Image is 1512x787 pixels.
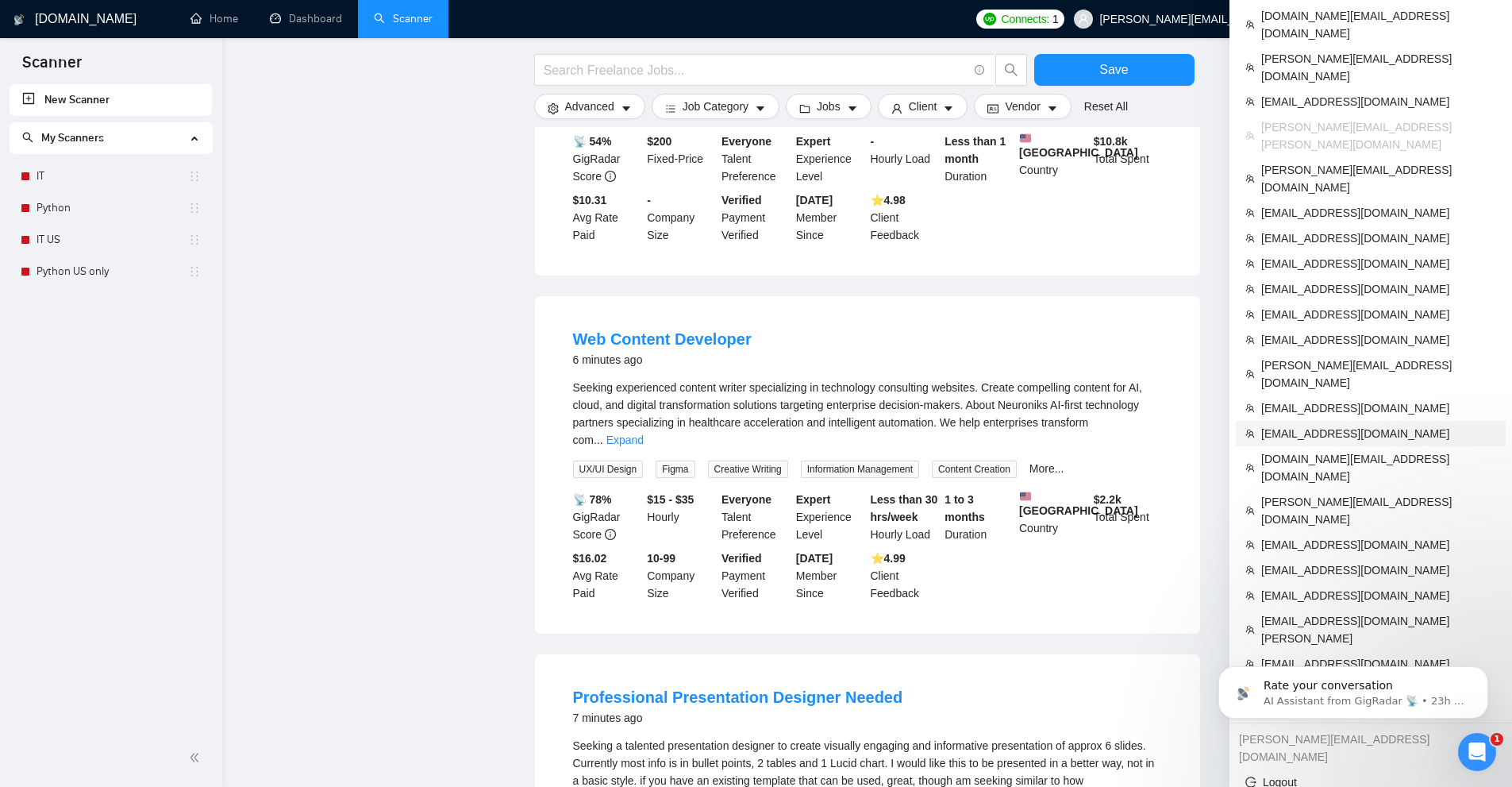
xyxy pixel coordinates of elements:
[1261,587,1496,604] span: [EMAIL_ADDRESS][DOMAIN_NAME]
[1245,429,1255,438] span: team
[1245,403,1255,413] span: team
[1002,10,1049,28] span: Connects:
[1099,60,1128,79] span: Save
[56,71,223,88] div: AI Assistant from GigRadar 📡
[226,71,278,88] div: • 23h ago
[56,307,90,323] div: Mariia
[1261,255,1496,272] span: [EMAIL_ADDRESS][DOMAIN_NAME]
[871,552,906,565] b: ⭐️ 4.99
[22,84,199,116] a: New Scanner
[10,224,212,256] li: IT US
[1005,98,1040,115] span: Vendor
[1245,506,1255,515] span: team
[721,194,762,206] b: Verified
[1261,612,1496,647] span: [EMAIL_ADDRESS][DOMAIN_NAME][PERSON_NAME]
[868,491,942,543] div: Hourly Load
[212,496,317,559] button: Help
[117,7,203,34] h1: Messages
[644,550,718,602] div: Company Size
[37,160,188,192] a: IT
[573,461,644,478] span: UX/UI Design
[1261,93,1496,110] span: [EMAIL_ADDRESS][DOMAIN_NAME]
[252,535,277,546] span: Help
[945,135,1006,165] b: Less than 1 month
[594,434,603,446] span: ...
[1020,133,1031,144] img: 🇺🇸
[548,102,559,114] span: setting
[718,133,793,185] div: Talent Preference
[544,60,968,80] input: Search Freelance Jobs...
[1261,450,1496,485] span: [DOMAIN_NAME][EMAIL_ADDRESS][DOMAIN_NAME]
[1261,331,1496,349] span: [EMAIL_ADDRESS][DOMAIN_NAME]
[793,491,868,543] div: Experience Level
[871,135,875,148] b: -
[188,170,201,183] span: holder
[1047,102,1058,114] span: caret-down
[718,491,793,543] div: Talent Preference
[796,194,833,206] b: [DATE]
[570,550,644,602] div: Avg Rate Paid
[1195,633,1512,744] iframe: Intercom notifications message
[1078,14,1089,25] span: user
[718,191,793,244] div: Payment Verified
[1261,230,1496,247] span: [EMAIL_ADDRESS][DOMAIN_NAME]
[270,12,342,25] a: dashboardDashboard
[996,63,1026,77] span: search
[1029,462,1064,475] a: More...
[943,102,954,114] span: caret-down
[1245,174,1255,183] span: team
[18,232,50,264] img: Profile image for Mariia
[708,461,788,478] span: Creative Writing
[10,160,212,192] li: IT
[647,493,694,506] b: $15 - $35
[1094,493,1121,506] b: $ 2.2k
[801,461,919,478] span: Information Management
[871,194,906,206] b: ⭐️ 4.98
[56,115,152,128] span: Дякую, додаю :)
[573,194,607,206] b: $10.31
[56,248,90,264] div: Mariia
[1245,63,1255,72] span: team
[37,256,188,287] a: Python US only
[1091,133,1165,185] div: Total Spent
[647,552,675,565] b: 10-99
[1245,463,1255,473] span: team
[1245,591,1255,600] span: team
[1245,565,1255,575] span: team
[1229,727,1512,770] div: oleksandr.b@gigradar.io
[94,424,138,441] div: • [DATE]
[573,350,752,369] div: 6 minutes ago
[755,102,766,114] span: caret-down
[188,265,201,278] span: holder
[1020,491,1031,502] img: 🇺🇸
[570,133,644,185] div: GigRadar Score
[41,131,104,145] span: My Scanners
[796,493,831,506] b: Expert
[279,6,307,35] div: Close
[18,408,50,440] img: Profile image for Mariia
[665,102,676,114] span: bars
[1261,357,1496,392] span: [PERSON_NAME][EMAIL_ADDRESS][DOMAIN_NAME]
[1019,133,1138,159] b: [GEOGRAPHIC_DATA]
[573,708,903,727] div: 7 minutes ago
[1261,561,1496,579] span: [EMAIL_ADDRESS][DOMAIN_NAME]
[605,171,616,182] span: info-circle
[89,130,133,147] div: • [DATE]
[1491,733,1503,746] span: 1
[606,434,644,446] a: Expand
[10,84,212,116] li: New Scanner
[644,133,718,185] div: Fixed-Price
[10,192,212,224] li: Python
[29,187,48,206] img: Viktor avatar
[56,424,90,441] div: Mariia
[573,381,1143,446] span: Seeking experienced content writer specializing in technology consulting websites. Create compell...
[1261,50,1496,85] span: [PERSON_NAME][EMAIL_ADDRESS][DOMAIN_NAME]
[16,187,35,206] img: Oleksandr avatar
[37,535,69,546] span: Home
[1245,20,1255,29] span: team
[1245,259,1255,268] span: team
[1019,491,1138,517] b: [GEOGRAPHIC_DATA]
[94,307,138,323] div: • [DATE]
